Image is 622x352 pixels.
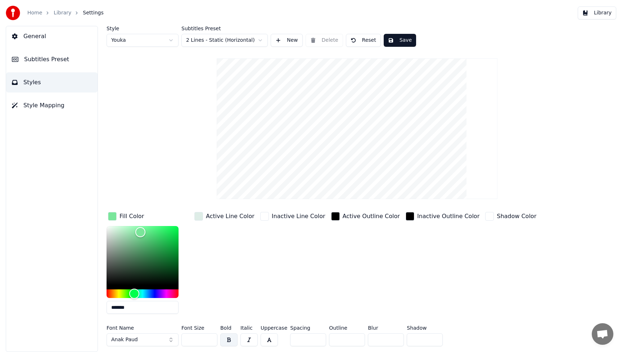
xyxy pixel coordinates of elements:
[330,211,401,222] button: Active Outline Color
[578,6,616,19] button: Library
[23,78,41,87] span: Styles
[6,49,98,69] button: Subtitles Preset
[193,211,256,222] button: Active Line Color
[368,325,404,330] label: Blur
[27,9,42,17] a: Home
[404,211,481,222] button: Inactive Outline Color
[83,9,103,17] span: Settings
[384,34,416,47] button: Save
[220,325,238,330] label: Bold
[23,32,46,41] span: General
[6,95,98,116] button: Style Mapping
[484,211,538,222] button: Shadow Color
[107,211,145,222] button: Fill Color
[107,289,179,298] div: Hue
[6,72,98,92] button: Styles
[107,325,179,330] label: Font Name
[107,26,179,31] label: Style
[27,9,104,17] nav: breadcrumb
[417,212,479,221] div: Inactive Outline Color
[271,34,303,47] button: New
[343,212,400,221] div: Active Outline Color
[6,26,98,46] button: General
[346,34,381,47] button: Reset
[23,101,64,110] span: Style Mapping
[240,325,258,330] label: Italic
[24,55,69,64] span: Subtitles Preset
[206,212,254,221] div: Active Line Color
[592,323,613,345] div: Open chat
[407,325,443,330] label: Shadow
[111,336,138,343] span: Anak Paud
[290,325,326,330] label: Spacing
[6,6,20,20] img: youka
[54,9,71,17] a: Library
[272,212,325,221] div: Inactive Line Color
[181,325,217,330] label: Font Size
[120,212,144,221] div: Fill Color
[329,325,365,330] label: Outline
[261,325,287,330] label: Uppercase
[107,226,179,285] div: Color
[259,211,327,222] button: Inactive Line Color
[497,212,536,221] div: Shadow Color
[181,26,268,31] label: Subtitles Preset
